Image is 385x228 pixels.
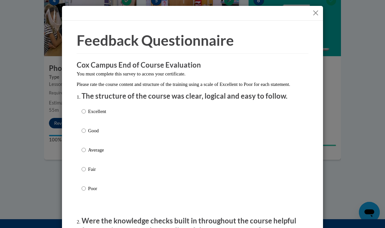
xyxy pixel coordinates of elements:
[82,108,86,115] input: Excellent
[82,127,86,134] input: Good
[88,108,106,115] p: Excellent
[77,81,308,88] p: Please rate the course content and structure of the training using a scale of Excellent to Poor f...
[88,146,106,154] p: Average
[77,32,234,49] span: Feedback Questionnaire
[82,91,303,101] p: The structure of the course was clear, logical and easy to follow.
[82,146,86,154] input: Average
[88,127,106,134] p: Good
[77,70,308,77] p: You must complete this survey to access your certificate.
[82,185,86,192] input: Poor
[88,185,106,192] p: Poor
[312,9,320,17] button: Close
[77,60,308,70] h3: Cox Campus End of Course Evaluation
[82,166,86,173] input: Fair
[88,166,106,173] p: Fair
